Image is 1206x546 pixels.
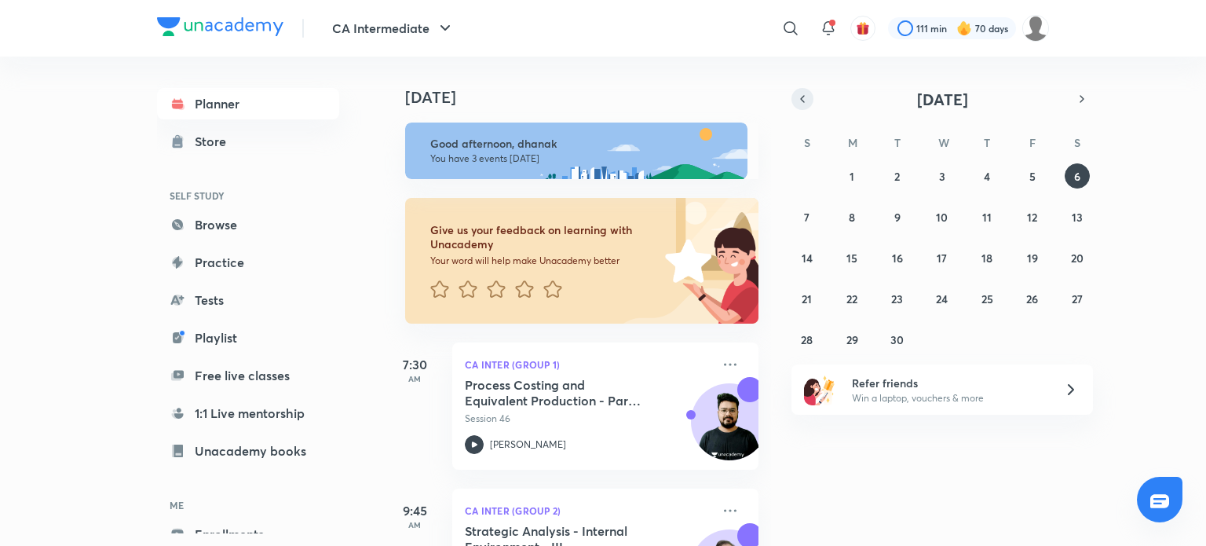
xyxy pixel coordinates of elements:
abbr: September 21, 2025 [802,291,812,306]
abbr: September 20, 2025 [1071,251,1084,266]
img: afternoon [405,123,747,179]
button: September 9, 2025 [885,204,910,229]
button: September 20, 2025 [1065,245,1090,270]
p: You have 3 events [DATE] [430,152,733,165]
h5: 9:45 [383,501,446,520]
h6: Refer friends [852,375,1045,391]
div: Store [195,132,236,151]
button: September 2, 2025 [885,163,910,189]
p: AM [383,520,446,530]
button: September 8, 2025 [839,204,864,229]
img: streak [956,20,972,36]
img: referral [804,374,835,405]
a: Company Logo [157,17,283,40]
a: Store [157,126,339,157]
abbr: September 4, 2025 [984,169,990,184]
button: September 29, 2025 [839,327,864,352]
button: September 21, 2025 [795,286,820,311]
abbr: Sunday [804,135,810,150]
p: Session 46 [465,412,711,426]
abbr: September 1, 2025 [850,169,854,184]
h6: SELF STUDY [157,182,339,209]
button: September 14, 2025 [795,245,820,270]
button: September 24, 2025 [930,286,955,311]
img: Avatar [692,392,767,467]
abbr: September 10, 2025 [936,210,948,225]
abbr: September 14, 2025 [802,251,813,266]
abbr: Monday [848,135,857,150]
abbr: September 17, 2025 [937,251,947,266]
p: CA Inter (Group 1) [465,355,711,374]
a: Free live classes [157,360,339,391]
a: Planner [157,88,339,119]
abbr: September 27, 2025 [1072,291,1083,306]
abbr: September 9, 2025 [894,210,901,225]
button: September 18, 2025 [974,245,1000,270]
button: September 1, 2025 [839,163,864,189]
img: avatar [856,21,870,35]
button: [DATE] [813,88,1071,110]
button: September 7, 2025 [795,204,820,229]
p: [PERSON_NAME] [490,438,566,452]
abbr: September 26, 2025 [1026,291,1038,306]
button: September 28, 2025 [795,327,820,352]
abbr: September 24, 2025 [936,291,948,306]
button: September 10, 2025 [930,204,955,229]
abbr: September 8, 2025 [849,210,855,225]
abbr: September 11, 2025 [982,210,992,225]
button: September 5, 2025 [1020,163,1045,189]
a: Tests [157,284,339,316]
button: September 17, 2025 [930,245,955,270]
button: September 27, 2025 [1065,286,1090,311]
abbr: September 29, 2025 [846,332,858,347]
button: September 3, 2025 [930,163,955,189]
a: 1:1 Live mentorship [157,398,339,429]
button: September 19, 2025 [1020,245,1045,270]
button: September 15, 2025 [839,245,864,270]
abbr: September 7, 2025 [804,210,809,225]
img: dhanak [1022,15,1049,42]
abbr: September 19, 2025 [1027,251,1038,266]
abbr: Saturday [1074,135,1080,150]
h4: [DATE] [405,88,774,107]
span: [DATE] [917,89,968,110]
abbr: September 2, 2025 [894,169,900,184]
button: September 4, 2025 [974,163,1000,189]
abbr: Thursday [984,135,990,150]
abbr: September 16, 2025 [892,251,903,266]
abbr: September 28, 2025 [801,332,813,347]
a: Unacademy books [157,435,339,467]
button: September 25, 2025 [974,286,1000,311]
abbr: September 6, 2025 [1074,169,1080,184]
button: September 23, 2025 [885,286,910,311]
h5: Process Costing and Equivalent Production - Part 3 [465,377,660,409]
button: September 16, 2025 [885,245,910,270]
p: AM [383,374,446,383]
h6: ME [157,492,339,519]
abbr: September 30, 2025 [890,332,904,347]
button: September 30, 2025 [885,327,910,352]
button: September 11, 2025 [974,204,1000,229]
abbr: Wednesday [938,135,949,150]
button: avatar [850,16,875,41]
abbr: September 15, 2025 [846,251,857,266]
abbr: September 25, 2025 [981,291,993,306]
h6: Give us your feedback on learning with Unacademy [430,223,660,251]
abbr: September 3, 2025 [939,169,945,184]
button: September 12, 2025 [1020,204,1045,229]
abbr: September 13, 2025 [1072,210,1083,225]
button: September 22, 2025 [839,286,864,311]
p: Your word will help make Unacademy better [430,255,660,267]
a: Practice [157,247,339,278]
p: CA Inter (Group 2) [465,501,711,520]
h5: 7:30 [383,355,446,374]
a: Playlist [157,322,339,354]
abbr: Tuesday [894,135,901,150]
abbr: September 12, 2025 [1027,210,1037,225]
p: Win a laptop, vouchers & more [852,391,1045,405]
img: feedback_image [612,198,758,324]
abbr: September 22, 2025 [846,291,857,306]
button: September 26, 2025 [1020,286,1045,311]
abbr: September 23, 2025 [891,291,903,306]
abbr: September 5, 2025 [1029,169,1036,184]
